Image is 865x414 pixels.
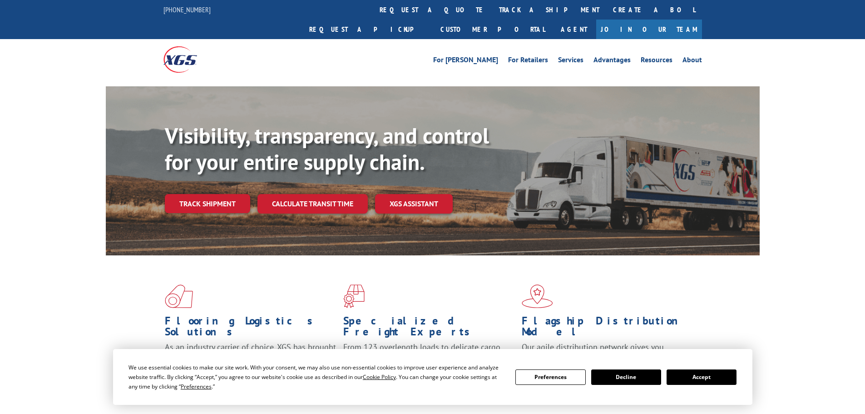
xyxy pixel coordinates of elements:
[165,315,336,342] h1: Flooring Logistics Solutions
[596,20,702,39] a: Join Our Team
[522,342,689,363] span: Our agile distribution network gives you nationwide inventory management on demand.
[181,383,212,390] span: Preferences
[343,342,515,382] p: From 123 overlength loads to delicate cargo, our experienced staff knows the best way to move you...
[343,284,365,308] img: xgs-icon-focused-on-flooring-red
[552,20,596,39] a: Agent
[129,363,504,391] div: We use essential cookies to make our site work. With your consent, we may also use non-essential ...
[433,56,498,66] a: For [PERSON_NAME]
[515,369,585,385] button: Preferences
[522,315,693,342] h1: Flagship Distribution Model
[257,194,368,214] a: Calculate transit time
[508,56,548,66] a: For Retailers
[522,284,553,308] img: xgs-icon-flagship-distribution-model-red
[434,20,552,39] a: Customer Portal
[165,284,193,308] img: xgs-icon-total-supply-chain-intelligence-red
[591,369,661,385] button: Decline
[113,349,752,405] div: Cookie Consent Prompt
[165,121,489,176] b: Visibility, transparency, and control for your entire supply chain.
[163,5,211,14] a: [PHONE_NUMBER]
[302,20,434,39] a: Request a pickup
[682,56,702,66] a: About
[165,194,250,213] a: Track shipment
[641,56,672,66] a: Resources
[343,315,515,342] h1: Specialized Freight Experts
[593,56,631,66] a: Advantages
[667,369,736,385] button: Accept
[558,56,583,66] a: Services
[363,373,396,381] span: Cookie Policy
[165,342,336,374] span: As an industry carrier of choice, XGS has brought innovation and dedication to flooring logistics...
[375,194,453,214] a: XGS ASSISTANT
